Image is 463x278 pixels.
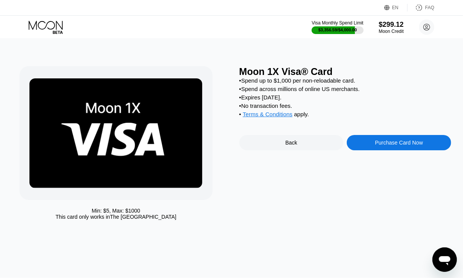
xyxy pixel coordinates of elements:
div: EN [384,4,408,11]
div: EN [392,5,399,10]
div: This card only works in The [GEOGRAPHIC_DATA] [55,214,176,220]
span: Terms & Conditions [243,111,292,117]
div: Back [239,135,344,150]
div: Purchase Card Now [347,135,451,150]
div: Visa Monthly Spend Limit [312,20,363,26]
div: $3,356.59 / $4,000.00 [318,28,357,32]
iframe: Button to launch messaging window [432,247,457,272]
div: $299.12Moon Credit [379,21,404,34]
div: • Spend across millions of online US merchants. [239,86,451,92]
div: Min: $ 5 , Max: $ 1000 [92,208,140,214]
div: • Spend up to $1,000 per non-reloadable card. [239,77,451,84]
div: $299.12 [379,21,404,29]
div: FAQ [408,4,434,11]
div: FAQ [425,5,434,10]
div: • Expires [DATE]. [239,94,451,101]
div: Visa Monthly Spend Limit$3,356.59/$4,000.00 [312,20,363,34]
div: Moon Credit [379,29,404,34]
div: • No transaction fees. [239,102,451,109]
div: Purchase Card Now [375,140,423,146]
div: Terms & Conditions [243,111,292,119]
div: Moon 1X Visa® Card [239,66,451,77]
div: Back [285,140,297,146]
div: • apply . [239,111,451,119]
